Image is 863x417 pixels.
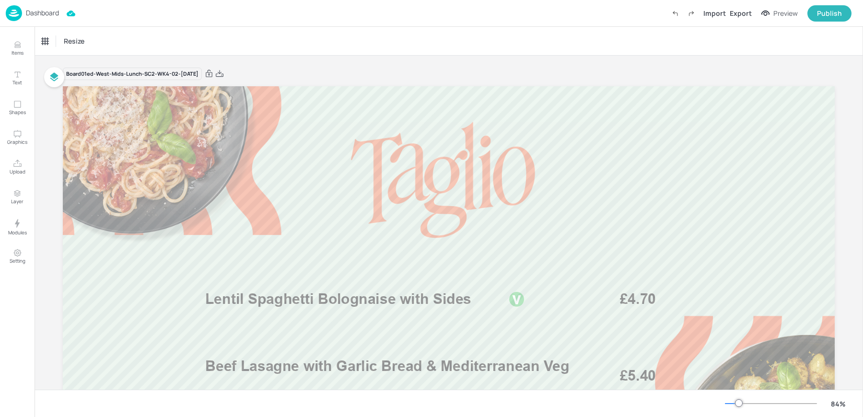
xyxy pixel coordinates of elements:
button: Publish [807,5,851,22]
div: 84 % [827,399,850,409]
div: Board 01ed-West-Mids-Lunch-SC2-WK4-02-[DATE] [63,68,202,81]
label: Undo (Ctrl + Z) [667,5,683,22]
span: Beef Lasagne with Garlic Bread & Mediterranean Veg [205,357,570,374]
div: Publish [817,8,842,19]
span: Resize [62,36,86,46]
span: £4.70 [620,289,656,309]
span: £5.40 [620,366,656,386]
div: Export [730,8,752,18]
div: Preview [773,8,798,19]
img: logo-86c26b7e.jpg [6,5,22,21]
button: Preview [756,6,804,21]
label: Redo (Ctrl + Y) [683,5,700,22]
div: Import [703,8,726,18]
p: Dashboard [26,10,59,16]
span: Lentil Spaghetti Bolognaise with Sides [205,290,471,308]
